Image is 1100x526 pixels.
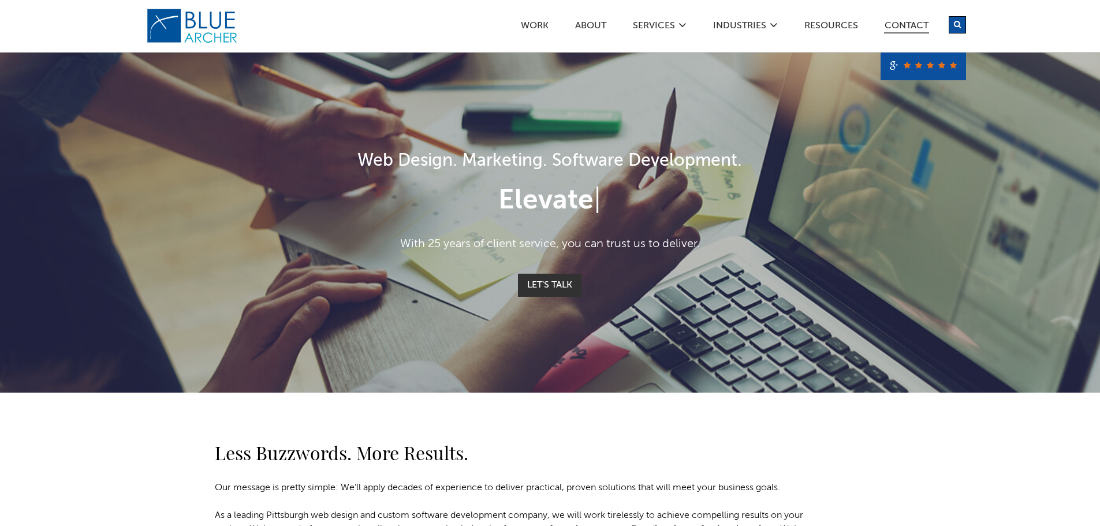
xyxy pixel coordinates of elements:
p: With 25 years of client service, you can trust us to deliver. [215,236,885,253]
h2: Less Buzzwords. More Results. [215,439,815,467]
a: Industries [713,21,767,33]
a: Resources [804,21,859,33]
a: Contact [884,21,929,33]
img: Blue Archer Logo [146,8,238,44]
a: Work [520,21,549,33]
p: Our message is pretty simple: We’ll apply decades of experience to deliver practical, proven solu... [215,481,815,495]
a: ABOUT [575,21,607,33]
a: SERVICES [632,21,676,33]
a: Let's Talk [518,274,581,297]
span: Elevate [498,187,594,215]
span: | [594,187,601,215]
h1: Web Design. Marketing. Software Development. [215,148,885,174]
